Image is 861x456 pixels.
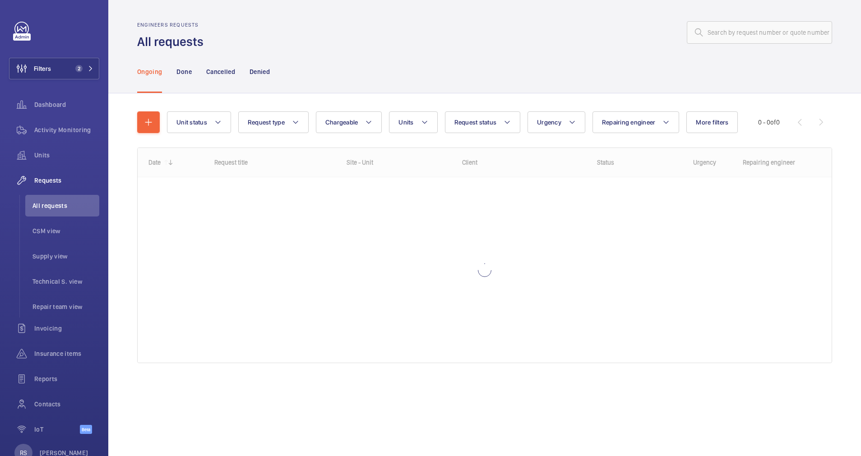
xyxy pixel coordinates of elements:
span: Repairing engineer [602,119,656,126]
span: Unit status [176,119,207,126]
p: Denied [250,67,270,76]
span: Dashboard [34,100,99,109]
span: Insurance items [34,349,99,358]
span: 2 [75,65,83,72]
button: Urgency [528,111,585,133]
span: Supply view [32,252,99,261]
span: Technical S. view [32,277,99,286]
span: IoT [34,425,80,434]
span: Beta [80,425,92,434]
span: More filters [696,119,728,126]
span: CSM view [32,226,99,235]
span: Repair team view [32,302,99,311]
span: Chargeable [325,119,358,126]
span: Reports [34,374,99,383]
span: Filters [34,64,51,73]
p: Ongoing [137,67,162,76]
span: 0 - 0 0 [758,119,780,125]
span: Activity Monitoring [34,125,99,134]
span: Contacts [34,400,99,409]
button: Repairing engineer [593,111,680,133]
h2: Engineers requests [137,22,209,28]
span: Requests [34,176,99,185]
button: Unit status [167,111,231,133]
span: Units [398,119,413,126]
span: Units [34,151,99,160]
button: More filters [686,111,738,133]
span: Request type [248,119,285,126]
p: Done [176,67,191,76]
input: Search by request number or quote number [687,21,832,44]
span: Request status [454,119,497,126]
button: Request status [445,111,521,133]
span: Invoicing [34,324,99,333]
span: All requests [32,201,99,210]
p: Cancelled [206,67,235,76]
span: of [770,119,776,126]
h1: All requests [137,33,209,50]
button: Filters2 [9,58,99,79]
button: Request type [238,111,309,133]
span: Urgency [537,119,561,126]
button: Chargeable [316,111,382,133]
button: Units [389,111,437,133]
